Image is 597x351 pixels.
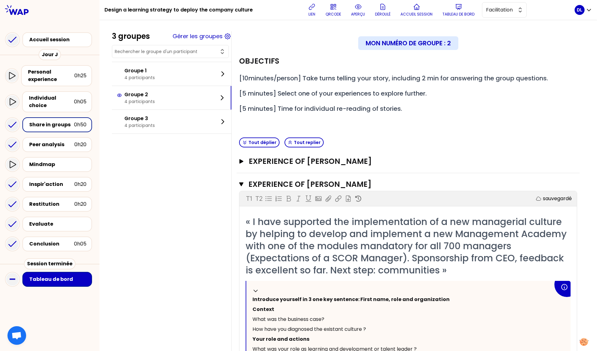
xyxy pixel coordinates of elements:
p: aperçu [351,12,365,17]
div: Share in groups [29,121,74,128]
button: aperçu [349,1,368,19]
span: Context [252,306,274,313]
p: 4 participants [124,74,155,81]
h3: Experience of [PERSON_NAME] [249,156,555,166]
div: Mon numéro de groupe : 2 [358,36,458,50]
p: 4 participants [124,98,155,105]
button: QRCODE [323,1,344,19]
div: Inspir'action [29,181,74,188]
p: Accueil session [400,12,433,17]
button: DL [575,5,592,15]
p: Tableau de bord [442,12,474,17]
button: Facilitation [482,2,527,18]
span: Introduce yourself in 3 one key sentence: First name, role and organization [252,296,450,303]
div: 0h20 [74,181,86,188]
div: Individual choice [29,94,74,109]
p: Groupe 3 [124,115,155,122]
div: Session terminée [24,258,76,269]
button: Experience of [PERSON_NAME] [239,179,577,189]
p: T1 [246,194,252,203]
p: Groupe 1 [124,67,155,74]
div: 0h20 [74,141,86,148]
a: Ouvrir le chat [7,326,26,345]
button: lien [306,1,318,19]
span: Facilitation [486,6,514,14]
span: How have you diagnosed the existant culture ? [252,326,366,333]
p: sauvegardé [543,195,572,202]
div: Conclusion [29,240,74,248]
p: lien [308,12,315,17]
p: Déroulé [375,12,391,17]
div: 0h05 [74,98,86,106]
p: DL [577,7,582,13]
div: Restitution [29,200,74,208]
button: Gérer les groupes [173,32,223,41]
div: 0h20 [74,200,86,208]
p: QRCODE [326,12,341,17]
input: Rechercher le groupe d'un participant [115,48,219,55]
p: 4 participants [124,122,155,128]
div: Tableau de bord [29,276,89,283]
span: [10minutes/person] Take turns telling your story, including 2 min for answering the group questions. [239,74,548,83]
div: 0h05 [74,240,86,248]
span: Your role and actions [252,335,309,343]
span: [5 minutes] Time for individual re-reading of stories. [239,104,402,113]
div: 3 groupes [112,31,150,41]
p: T2 [255,194,262,203]
div: 0h50 [74,121,86,128]
p: Groupe 2 [124,91,155,98]
span: [5 minutes] Select one of your experiences to explore further. [239,89,427,98]
h3: Experience of [PERSON_NAME] [248,179,553,189]
button: Manage your preferences about cookies [576,334,592,349]
span: What was the business case? [252,316,324,323]
button: Experience of [PERSON_NAME] [239,156,577,166]
div: Evaluate [29,220,86,228]
button: Tout déplier [239,137,280,147]
div: Mindmap [29,161,86,168]
h2: Objectifs [239,56,279,66]
div: 0h25 [74,72,86,79]
button: Déroulé [373,1,393,19]
div: Peer analysis [29,141,74,148]
button: Tableau de bord [440,1,477,19]
div: Personal experience [28,68,74,83]
button: Tout replier [285,137,324,147]
button: Accueil session [398,1,435,19]
div: Accueil session [29,36,89,43]
span: « I have supported the implementation of a new managerial culture by helping to develop and imple... [246,215,569,277]
div: Jour J [39,49,61,60]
